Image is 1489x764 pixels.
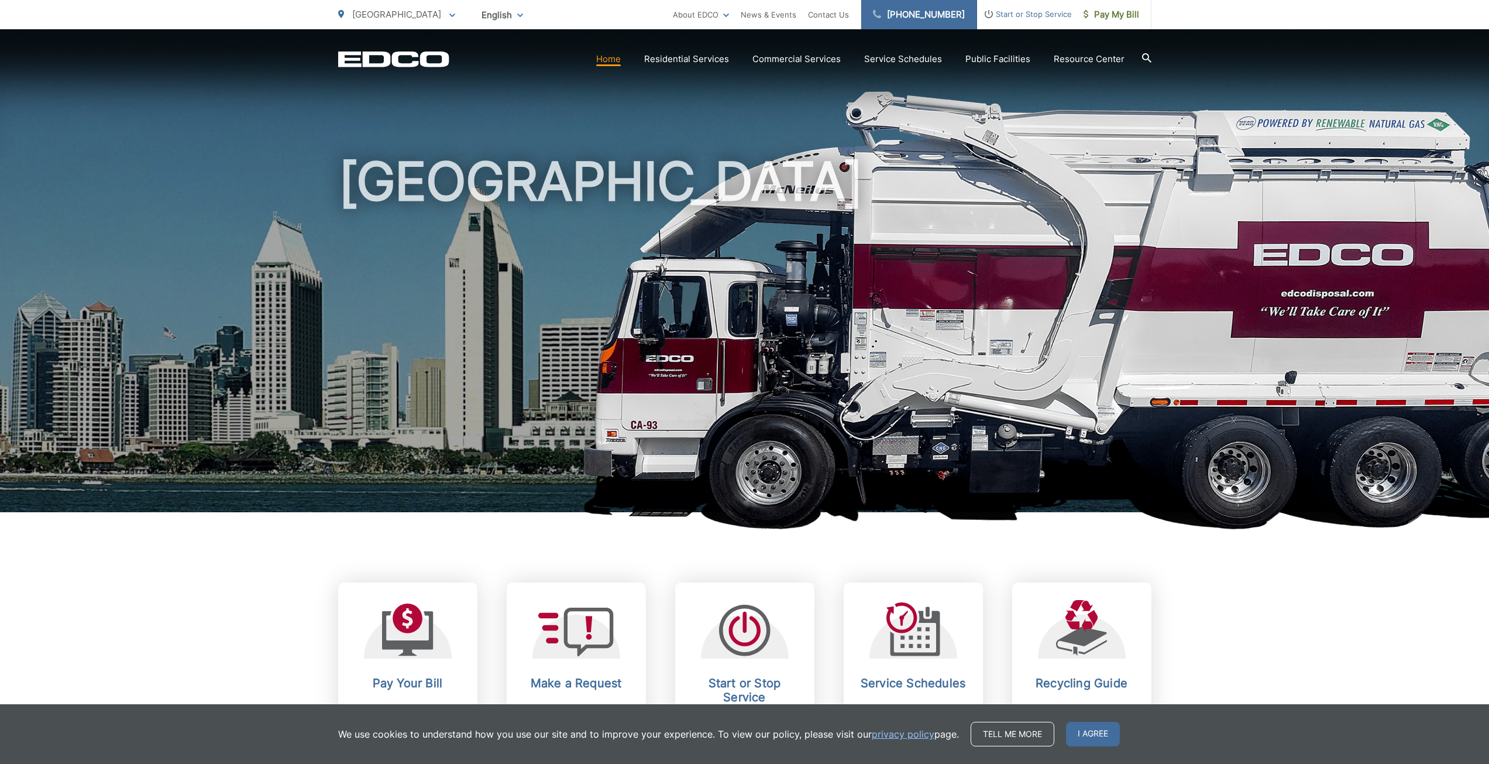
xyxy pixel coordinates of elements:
[350,676,466,690] h2: Pay Your Bill
[473,5,532,25] span: English
[752,52,841,66] a: Commercial Services
[518,676,634,690] h2: Make a Request
[844,583,983,762] a: Service Schedules Stay up-to-date on any changes in schedules.
[1024,702,1140,730] p: Learn what you need to know about recycling.
[338,583,477,762] a: Pay Your Bill View, pay, and manage your bill online.
[352,9,441,20] span: [GEOGRAPHIC_DATA]
[673,8,729,22] a: About EDCO
[507,583,646,762] a: Make a Request Send a service request to EDCO.
[855,676,971,690] h2: Service Schedules
[1054,52,1125,66] a: Resource Center
[808,8,849,22] a: Contact Us
[338,727,959,741] p: We use cookies to understand how you use our site and to improve your experience. To view our pol...
[855,702,971,730] p: Stay up-to-date on any changes in schedules.
[741,8,796,22] a: News & Events
[338,152,1151,523] h1: [GEOGRAPHIC_DATA]
[872,727,934,741] a: privacy policy
[1084,8,1139,22] span: Pay My Bill
[1066,722,1120,746] span: I agree
[1012,583,1151,762] a: Recycling Guide Learn what you need to know about recycling.
[1024,676,1140,690] h2: Recycling Guide
[350,702,466,730] p: View, pay, and manage your bill online.
[518,702,634,730] p: Send a service request to EDCO.
[971,722,1054,746] a: Tell me more
[965,52,1030,66] a: Public Facilities
[596,52,621,66] a: Home
[864,52,942,66] a: Service Schedules
[687,676,803,704] h2: Start or Stop Service
[644,52,729,66] a: Residential Services
[338,51,449,67] a: EDCD logo. Return to the homepage.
